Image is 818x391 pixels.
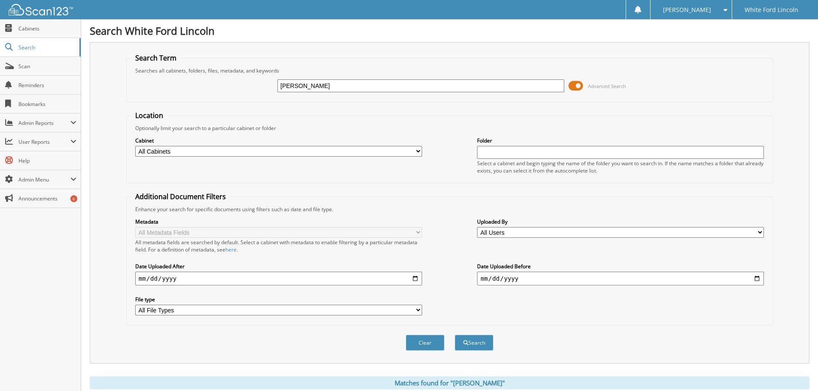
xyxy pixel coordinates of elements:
[663,7,711,12] span: [PERSON_NAME]
[135,272,422,285] input: start
[588,83,626,89] span: Advanced Search
[18,119,70,127] span: Admin Reports
[18,63,76,70] span: Scan
[131,67,768,74] div: Searches all cabinets, folders, files, metadata, and keywords
[477,272,764,285] input: end
[225,246,237,253] a: here
[135,218,422,225] label: Metadata
[18,82,76,89] span: Reminders
[18,44,75,51] span: Search
[18,100,76,108] span: Bookmarks
[18,195,76,202] span: Announcements
[745,7,798,12] span: White Ford Lincoln
[18,157,76,164] span: Help
[477,137,764,144] label: Folder
[90,376,809,389] div: Matches found for "[PERSON_NAME]"
[131,192,230,201] legend: Additional Document Filters
[131,53,181,63] legend: Search Term
[9,4,73,15] img: scan123-logo-white.svg
[131,206,768,213] div: Enhance your search for specific documents using filters such as date and file type.
[131,111,167,120] legend: Location
[135,239,422,253] div: All metadata fields are searched by default. Select a cabinet with metadata to enable filtering b...
[477,218,764,225] label: Uploaded By
[406,335,444,351] button: Clear
[135,263,422,270] label: Date Uploaded After
[455,335,493,351] button: Search
[135,137,422,144] label: Cabinet
[135,296,422,303] label: File type
[18,176,70,183] span: Admin Menu
[70,195,77,202] div: 6
[131,124,768,132] div: Optionally limit your search to a particular cabinet or folder
[90,24,809,38] h1: Search White Ford Lincoln
[18,25,76,32] span: Cabinets
[477,263,764,270] label: Date Uploaded Before
[18,138,70,145] span: User Reports
[477,160,764,174] div: Select a cabinet and begin typing the name of the folder you want to search in. If the name match...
